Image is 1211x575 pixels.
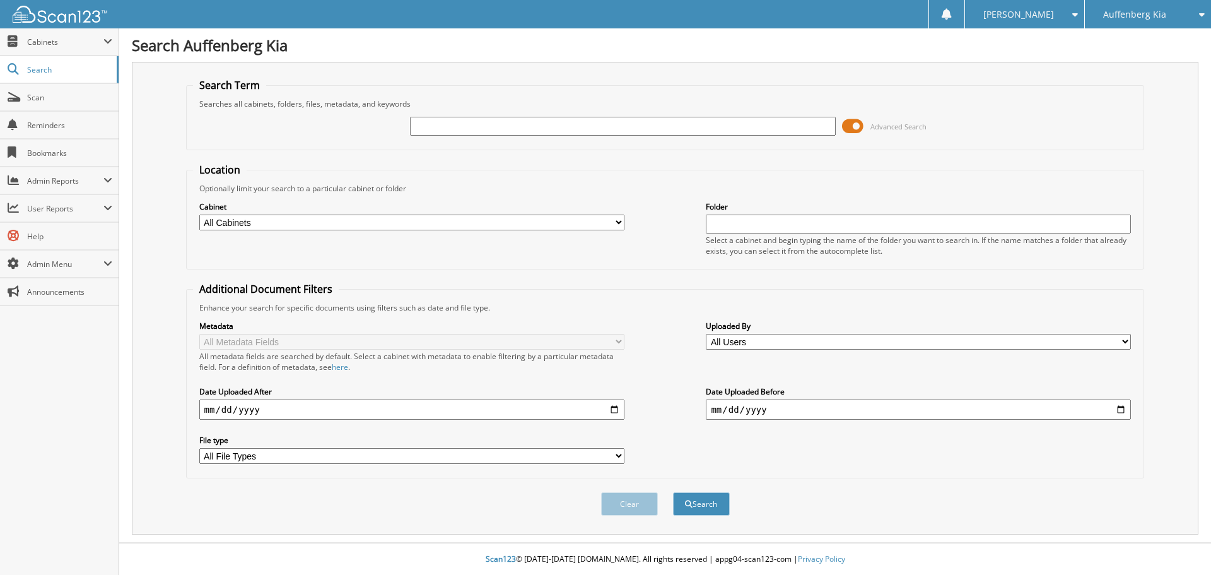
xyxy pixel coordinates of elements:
[27,92,112,103] span: Scan
[27,64,110,75] span: Search
[798,554,845,564] a: Privacy Policy
[132,35,1198,56] h1: Search Auffenberg Kia
[193,78,266,92] legend: Search Term
[27,37,103,47] span: Cabinets
[13,6,107,23] img: scan123-logo-white.svg
[27,231,112,242] span: Help
[199,400,624,420] input: start
[601,492,658,516] button: Clear
[332,362,348,372] a: here
[27,120,112,131] span: Reminders
[193,282,339,296] legend: Additional Document Filters
[870,122,927,131] span: Advanced Search
[706,201,1131,212] label: Folder
[706,321,1131,331] label: Uploaded By
[193,183,1138,194] div: Optionally limit your search to a particular cabinet or folder
[706,386,1131,397] label: Date Uploaded Before
[199,201,624,212] label: Cabinet
[27,287,112,297] span: Announcements
[27,148,112,158] span: Bookmarks
[983,11,1054,18] span: [PERSON_NAME]
[193,163,247,177] legend: Location
[199,321,624,331] label: Metadata
[706,400,1131,420] input: end
[27,259,103,270] span: Admin Menu
[199,386,624,397] label: Date Uploaded After
[193,302,1138,313] div: Enhance your search for specific documents using filters such as date and file type.
[199,351,624,372] div: All metadata fields are searched by default. Select a cabinet with metadata to enable filtering b...
[119,544,1211,575] div: © [DATE]-[DATE] [DOMAIN_NAME]. All rights reserved | appg04-scan123-com |
[27,203,103,214] span: User Reports
[486,554,516,564] span: Scan123
[1103,11,1166,18] span: Auffenberg Kia
[199,435,624,446] label: File type
[193,98,1138,109] div: Searches all cabinets, folders, files, metadata, and keywords
[706,235,1131,256] div: Select a cabinet and begin typing the name of the folder you want to search in. If the name match...
[27,175,103,186] span: Admin Reports
[673,492,730,516] button: Search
